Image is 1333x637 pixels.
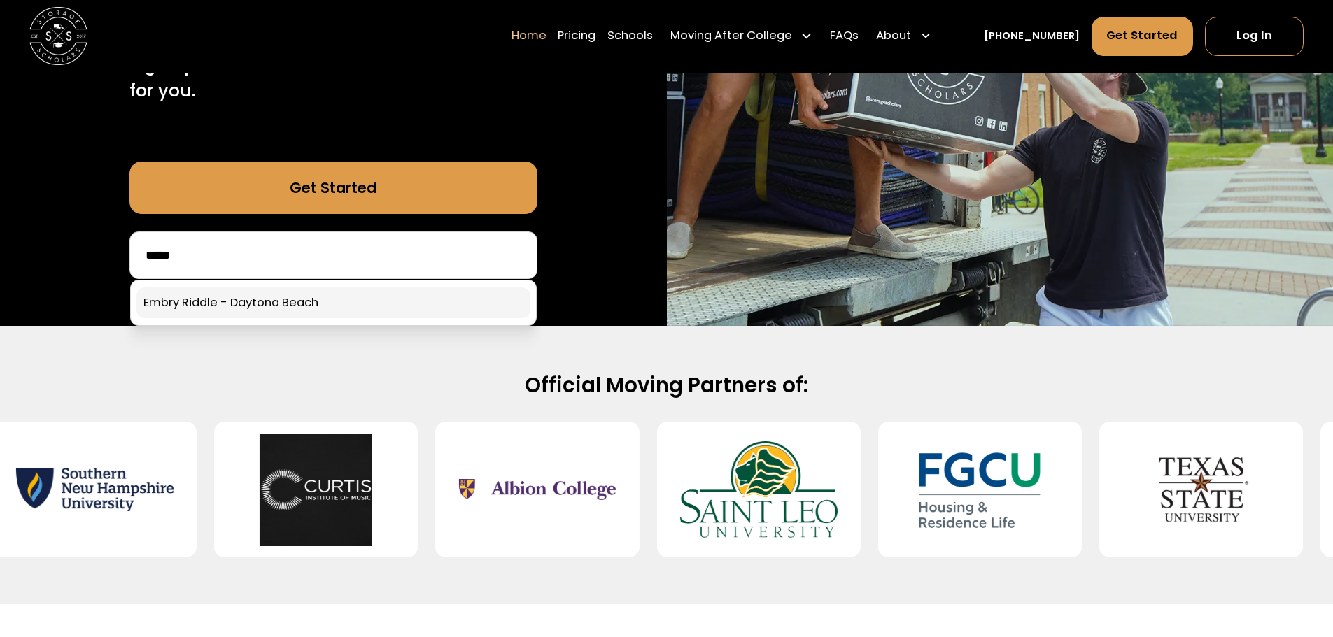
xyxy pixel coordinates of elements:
p: Sign up in 5 minutes and we'll handle the rest for you. [129,52,537,104]
img: Albion College [458,434,616,546]
a: Schools [607,16,653,57]
div: Moving After College [665,16,819,57]
a: FAQs [830,16,859,57]
a: Get Started [129,162,537,214]
img: Florida Gulf Coast University [901,434,1059,546]
img: Southern New Hampshire University [16,434,174,546]
a: Home [512,16,546,57]
div: About [876,28,911,45]
h2: Official Moving Partners of: [201,372,1133,399]
a: [PHONE_NUMBER] [984,29,1080,44]
img: Saint Leo University [680,434,838,546]
div: About [870,16,938,57]
a: Get Started [1092,17,1194,56]
div: Moving After College [670,28,792,45]
img: Curtis Institute of Music [237,434,395,546]
img: Storage Scholars main logo [29,7,87,65]
a: Pricing [558,16,595,57]
img: Texas State University [1122,434,1280,546]
a: Log In [1205,17,1304,56]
